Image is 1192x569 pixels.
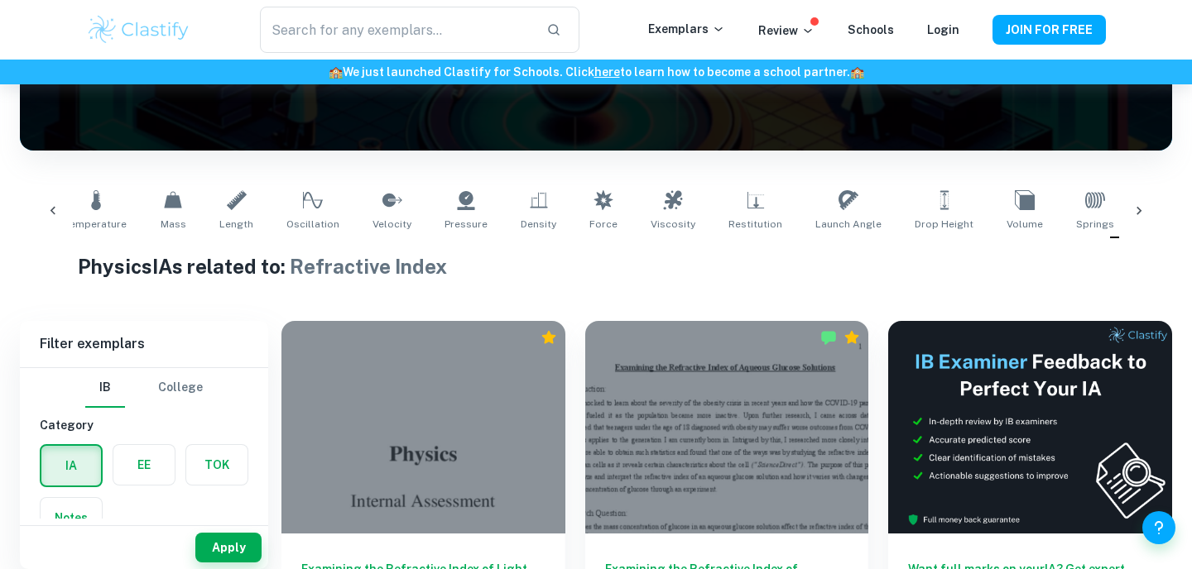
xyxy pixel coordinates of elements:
div: Premium [541,329,557,346]
span: 🏫 [329,65,343,79]
div: Premium [844,329,860,346]
button: Notes [41,498,102,538]
a: here [594,65,620,79]
input: Search for any exemplars... [260,7,533,53]
button: IA [41,446,101,485]
button: JOIN FOR FREE [993,15,1106,45]
button: Apply [195,533,262,562]
button: TOK [186,445,248,485]
span: Refractive Index [290,255,447,278]
span: Mass [161,217,186,232]
h1: Physics IAs related to: [78,251,1115,281]
span: Velocity [372,217,411,232]
h6: Filter exemplars [20,321,268,367]
span: Viscosity [651,217,695,232]
button: EE [113,445,175,485]
span: Density [521,217,556,232]
button: IB [85,368,125,408]
button: College [158,368,203,408]
span: Launch Angle [815,217,882,232]
span: Length [219,217,253,232]
span: Force [589,217,618,232]
h6: We just launched Clastify for Schools. Click to learn how to become a school partner. [3,63,1189,81]
button: Help and Feedback [1142,511,1175,544]
img: Marked [820,329,837,346]
a: Login [927,23,959,36]
span: Volume [1007,217,1043,232]
span: 🏫 [850,65,864,79]
img: Clastify logo [86,13,191,46]
h6: Category [40,416,248,434]
span: Drop Height [915,217,973,232]
span: Oscillation [286,217,339,232]
p: Exemplars [648,20,725,38]
img: Thumbnail [888,321,1172,533]
p: Review [758,22,815,40]
div: Filter type choice [85,368,203,408]
span: Pressure [445,217,488,232]
span: Springs [1076,217,1114,232]
span: Restitution [728,217,782,232]
span: Temperature [65,217,127,232]
a: Schools [848,23,894,36]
